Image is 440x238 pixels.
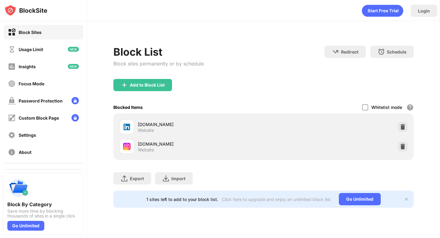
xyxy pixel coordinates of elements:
img: new-icon.svg [68,47,79,52]
div: Click here to upgrade and enjoy an unlimited block list. [222,197,332,202]
div: [DOMAIN_NAME] [138,121,263,128]
div: Redirect [341,49,358,54]
div: Block Sites [19,30,42,35]
div: Usage Limit [19,47,43,52]
img: lock-menu.svg [71,97,79,104]
div: Block By Category [7,201,79,207]
img: new-icon.svg [68,64,79,69]
img: customize-block-page-off.svg [8,114,16,122]
img: insights-off.svg [8,63,16,70]
div: Login [418,8,430,13]
img: settings-off.svg [8,131,16,139]
div: Focus Mode [19,81,44,86]
div: Blocked Items [113,105,143,110]
img: time-usage-off.svg [8,46,16,53]
img: focus-off.svg [8,80,16,87]
div: 1 sites left to add to your block list. [146,197,218,202]
img: lock-menu.svg [71,114,79,121]
div: Insights [19,64,36,69]
img: favicons [123,143,130,150]
div: Settings [19,132,36,138]
div: Add to Block List [130,83,165,87]
div: animation [362,5,403,17]
div: [DOMAIN_NAME] [138,141,263,147]
div: Password Protection [19,98,63,103]
div: Custom Block Page [19,115,59,121]
div: Import [171,176,185,181]
div: Whitelist mode [371,105,402,110]
div: Block List [113,46,204,58]
img: push-categories.svg [7,177,29,199]
div: Website [138,128,154,133]
div: Block sites permanently or by schedule [113,61,204,67]
div: Schedule [387,49,406,54]
div: Website [138,147,154,153]
img: about-off.svg [8,148,16,156]
div: Export [130,176,144,181]
div: Save more time by blocking thousands of sites in a single click [7,209,79,218]
img: x-button.svg [404,197,409,202]
div: Go Unlimited [339,193,381,205]
img: block-on.svg [8,28,16,36]
img: password-protection-off.svg [8,97,16,105]
div: Go Unlimited [7,221,44,231]
div: About [19,150,31,155]
img: logo-blocksite.svg [4,4,47,17]
img: favicons [123,123,130,131]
